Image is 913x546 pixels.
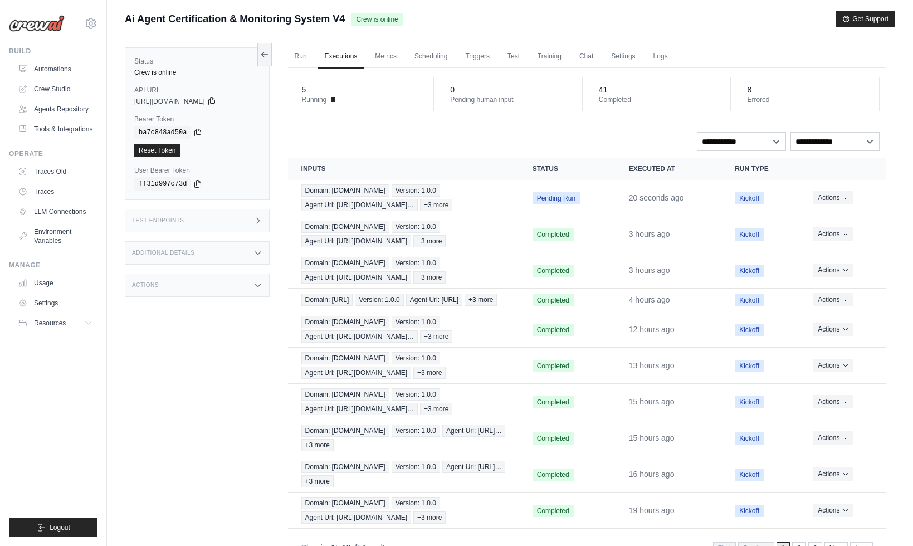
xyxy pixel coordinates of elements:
span: Domain: [DOMAIN_NAME] [301,221,389,233]
div: Crew is online [134,68,260,77]
div: Build [9,47,97,56]
span: Running [302,95,327,104]
button: Actions for execution [813,431,853,445]
a: Agents Repository [13,100,97,118]
a: Traces Old [13,163,97,181]
span: Ai Agent Certification & Monitoring System V4 [125,11,345,27]
a: Tools & Integrations [13,120,97,138]
div: Operate [9,149,97,158]
a: Environment Variables [13,223,97,250]
button: Actions for execution [813,191,853,204]
a: Metrics [368,45,403,69]
span: Agent Url: [URL] [406,294,462,306]
span: Version: 1.0.0 [392,221,440,233]
div: 5 [302,84,306,95]
button: Get Support [836,11,895,27]
a: View execution details for Domain [301,461,506,487]
time: October 2, 2025 at 10:40 WEST [629,230,670,238]
span: Completed [533,324,574,336]
span: Version: 1.0.0 [392,184,440,197]
span: Completed [533,505,574,517]
th: Run Type [721,158,800,180]
span: Agent Url: [URL][DOMAIN_NAME] [301,235,411,247]
th: Inputs [288,158,519,180]
span: Domain: [DOMAIN_NAME] [301,316,389,328]
button: Actions for execution [813,264,853,277]
span: Domain: [DOMAIN_NAME] [301,388,389,401]
label: API URL [134,86,260,95]
a: View execution details for Domain [301,257,506,284]
a: Settings [13,294,97,312]
div: 41 [599,84,608,95]
time: October 2, 2025 at 01:07 WEST [629,325,675,334]
span: +3 more [413,271,446,284]
a: Triggers [458,45,496,69]
a: Automations [13,60,97,78]
span: +3 more [301,475,334,487]
h3: Test Endpoints [132,217,184,224]
a: Usage [13,274,97,292]
span: Agent Url: [URL][DOMAIN_NAME]… [301,403,418,415]
time: October 2, 2025 at 13:23 WEST [629,193,684,202]
button: Actions for execution [813,395,853,408]
span: Kickoff [735,396,764,408]
h3: Additional Details [132,250,194,256]
span: Kickoff [735,505,764,517]
span: +3 more [413,235,446,247]
button: Logout [9,518,97,537]
dt: Errored [747,95,872,104]
time: October 1, 2025 at 22:27 WEST [629,433,675,442]
span: +3 more [465,294,497,306]
span: Agent Url: [URL][DOMAIN_NAME] [301,511,411,524]
span: Kickoff [735,360,764,372]
a: Chat [573,45,600,69]
a: Executions [318,45,364,69]
label: Bearer Token [134,115,260,124]
dt: Pending human input [450,95,575,104]
div: 8 [747,84,751,95]
span: Domain: [DOMAIN_NAME] [301,497,389,509]
span: Kickoff [735,432,764,445]
label: Status [134,57,260,66]
span: +3 more [420,403,452,415]
button: Actions for execution [813,467,853,481]
span: Version: 1.0.0 [392,497,440,509]
a: Training [531,45,568,69]
a: View execution details for Domain [301,425,506,451]
span: Version: 1.0.0 [392,257,440,269]
button: Resources [13,314,97,332]
div: Manage [9,261,97,270]
a: View execution details for Domain [301,221,506,247]
button: Actions for execution [813,504,853,517]
span: Agent Url: [URL][DOMAIN_NAME] [301,367,411,379]
span: Kickoff [735,324,764,336]
span: Kickoff [735,294,764,306]
a: View execution details for Domain [301,184,506,211]
a: Logs [647,45,675,69]
div: 0 [450,84,455,95]
span: Version: 1.0.0 [392,316,440,328]
span: Completed [533,360,574,372]
span: Agent Url: [URL]… [442,425,505,437]
span: Completed [533,469,574,481]
span: +3 more [413,367,446,379]
span: Kickoff [735,469,764,481]
span: Domain: [DOMAIN_NAME] [301,352,389,364]
th: Executed at [616,158,721,180]
span: Domain: [DOMAIN_NAME] [301,257,389,269]
time: October 1, 2025 at 22:37 WEST [629,397,675,406]
button: Actions for execution [813,359,853,372]
span: Kickoff [735,192,764,204]
span: Completed [533,396,574,408]
span: Version: 1.0.0 [392,352,440,364]
span: Agent Url: [URL][DOMAIN_NAME]… [301,330,418,343]
span: +3 more [413,511,446,524]
h3: Actions [132,282,159,289]
span: Resources [34,319,66,328]
span: Domain: [DOMAIN_NAME] [301,461,389,473]
span: Agent Url: [URL]… [442,461,505,473]
span: Version: 1.0.0 [392,461,440,473]
code: ba7c848ad50a [134,126,191,139]
span: Domain: [URL] [301,294,353,306]
a: LLM Connections [13,203,97,221]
